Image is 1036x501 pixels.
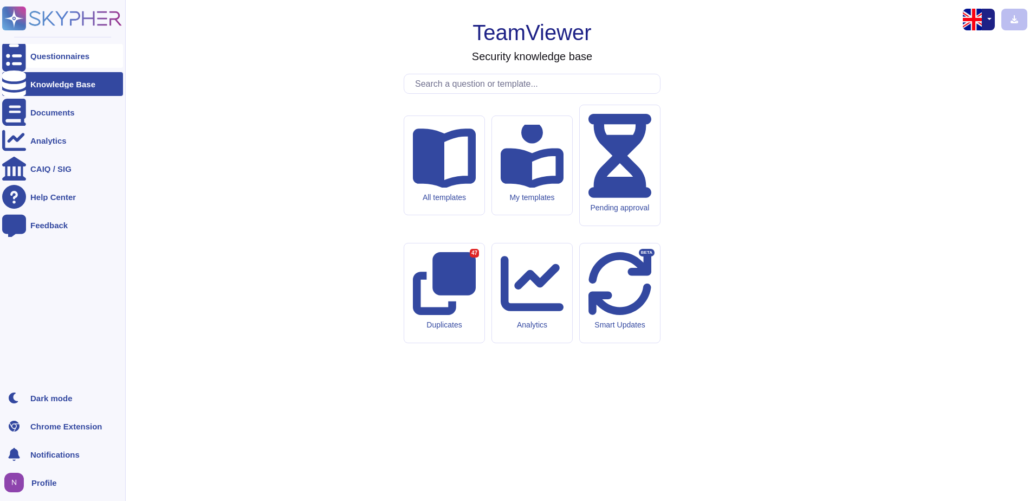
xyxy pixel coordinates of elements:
div: Chrome Extension [30,422,102,431]
div: Dark mode [30,394,73,402]
div: My templates [501,193,564,202]
div: Pending approval [588,203,651,213]
div: Feedback [30,221,68,229]
a: Help Center [2,185,123,209]
img: user [4,473,24,492]
a: Questionnaires [2,44,123,68]
a: Chrome Extension [2,414,123,438]
a: Knowledge Base [2,72,123,96]
span: Profile [31,479,57,487]
div: 47 [470,249,479,258]
div: Analytics [30,137,67,145]
h1: TeamViewer [472,20,591,46]
div: Duplicates [413,320,476,330]
img: en [963,9,985,30]
a: Analytics [2,129,123,152]
div: Help Center [30,193,76,201]
div: CAIQ / SIG [30,165,72,173]
h3: Security knowledge base [472,50,592,63]
div: Smart Updates [588,320,651,330]
input: Search a question or template... [410,74,660,93]
a: CAIQ / SIG [2,157,123,181]
div: All templates [413,193,476,202]
div: Documents [30,108,75,117]
a: Documents [2,100,123,124]
a: Feedback [2,213,123,237]
span: Notifications [30,451,80,459]
button: user [2,471,31,494]
div: Questionnaires [30,52,89,60]
div: Knowledge Base [30,80,95,88]
div: BETA [639,249,655,256]
div: Analytics [501,320,564,330]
